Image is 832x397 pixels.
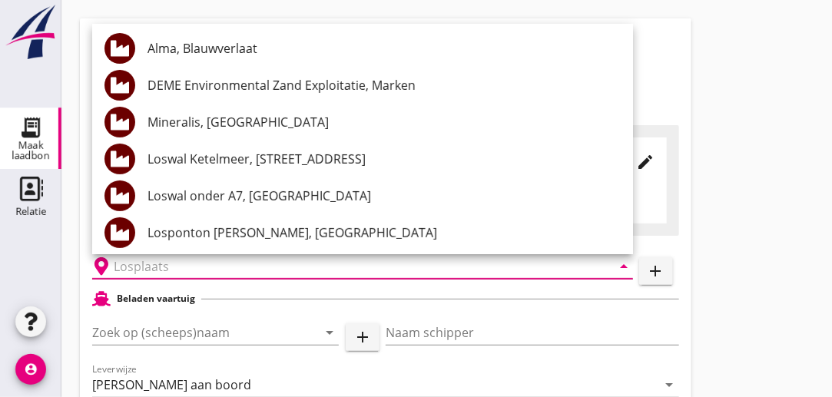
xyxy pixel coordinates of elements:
[386,320,679,345] input: Naam schipper
[353,328,372,346] i: add
[148,223,621,242] div: Losponton [PERSON_NAME], [GEOGRAPHIC_DATA]
[15,207,46,217] div: Relatie
[148,76,621,94] div: DEME Environmental Zand Exploitatie, Marken
[117,292,195,306] h2: Beladen vaartuig
[148,113,621,131] div: Mineralis, [GEOGRAPHIC_DATA]
[114,254,590,279] input: Losplaats
[148,187,621,205] div: Loswal onder A7, [GEOGRAPHIC_DATA]
[15,354,46,385] i: account_circle
[92,320,296,345] input: Zoek op (scheeps)naam
[636,153,655,171] i: edit
[92,378,251,392] div: [PERSON_NAME] aan boord
[647,262,665,280] i: add
[320,323,339,342] i: arrow_drop_down
[3,4,58,61] img: logo-small.a267ee39.svg
[148,150,621,168] div: Loswal Ketelmeer, [STREET_ADDRESS]
[615,257,633,276] i: arrow_drop_down
[661,375,679,394] i: arrow_drop_down
[148,39,621,58] div: Alma, Blauwverlaat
